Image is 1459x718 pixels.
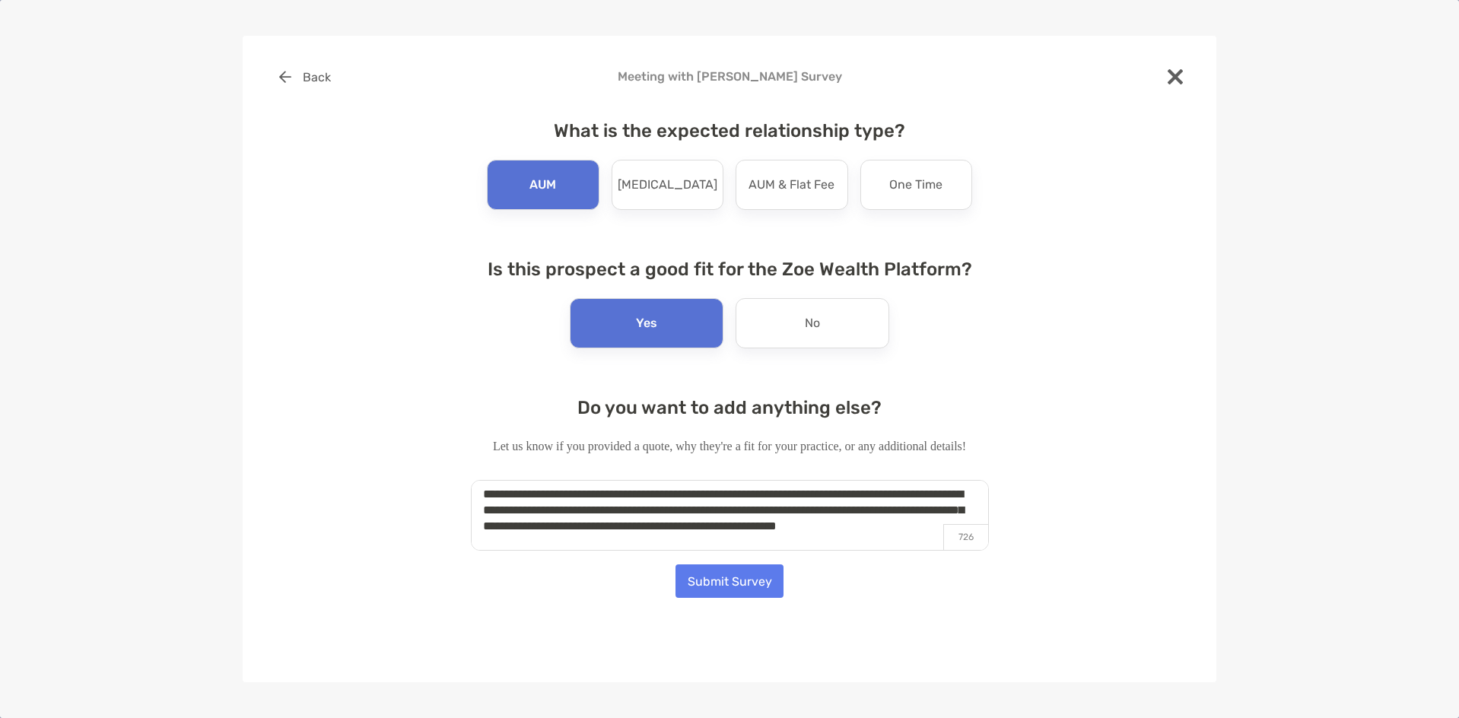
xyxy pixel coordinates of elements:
img: close modal [1168,69,1183,84]
h4: What is the expected relationship type? [471,120,989,141]
img: button icon [279,71,291,83]
p: AUM & Flat Fee [749,173,834,197]
h4: Meeting with [PERSON_NAME] Survey [267,69,1192,84]
p: 726 [943,524,988,550]
p: AUM [529,173,556,197]
button: Submit Survey [675,564,784,598]
button: Back [267,60,342,94]
h4: Do you want to add anything else? [471,397,989,418]
p: Let us know if you provided a quote, why they're a fit for your practice, or any additional details! [471,437,989,456]
p: [MEDICAL_DATA] [618,173,717,197]
p: No [805,311,820,335]
p: One Time [889,173,942,197]
h4: Is this prospect a good fit for the Zoe Wealth Platform? [471,259,989,280]
p: Yes [636,311,657,335]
